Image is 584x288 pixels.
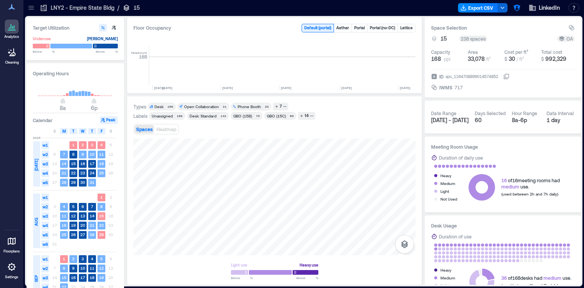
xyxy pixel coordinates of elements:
div: spc_1164708899014574852 [445,73,499,80]
span: 2025 [33,135,41,140]
text: [DATE] [222,86,233,90]
text: 18 [62,223,66,228]
span: (used between 2h and 7h daily) [501,192,558,196]
div: 70 [254,114,261,118]
text: 8 [100,204,103,209]
div: of 168 desks had use. [501,275,572,281]
text: 25 [99,171,104,175]
div: Open Collaboration [184,104,219,109]
text: 19 [99,275,104,280]
button: Lattice [398,24,415,32]
text: 29 [99,232,104,237]
span: IWMS [439,84,453,91]
div: Hour Range [512,110,537,116]
span: 36 [501,275,507,281]
span: w4 [41,222,49,229]
div: 168 [175,114,184,118]
span: / ft² [517,56,524,62]
span: Above % [296,276,318,280]
span: w3 [41,274,49,282]
span: 8a [60,105,66,111]
button: Default (portal) [302,24,334,32]
span: F [101,128,103,134]
text: 15 [71,161,76,166]
p: Analytics [4,34,19,39]
text: 5 [72,204,75,209]
button: Export CSV [458,3,498,12]
span: Above % [96,49,118,54]
text: 28 [62,180,66,185]
text: 15 [99,213,104,218]
text: 1 [72,142,75,147]
span: w2 [41,151,49,158]
text: 3 [91,142,93,147]
a: Floorplans [1,232,22,256]
span: $ [541,56,544,62]
span: M [62,128,66,134]
text: 29 [71,180,76,185]
span: SEP [33,275,39,282]
text: 21 [62,171,66,175]
span: T [91,128,93,134]
h3: Space Selection [431,24,568,32]
span: (used between 2h and 7h daily) [501,283,558,288]
div: Duration of daily use [439,154,483,162]
div: Light [440,187,449,195]
button: Heatmap [155,125,178,133]
div: [PERSON_NAME] [87,35,118,43]
text: 17 [90,161,94,166]
text: 18 [90,275,94,280]
text: 7 [91,204,93,209]
span: 168 [431,55,441,63]
text: 2 [82,142,84,147]
button: 7 [273,103,288,110]
div: Area [468,49,478,55]
h3: Target Utilization [33,24,118,32]
text: 2 [72,256,75,261]
div: Unassigned [152,113,173,119]
span: w1 [41,255,49,263]
text: 3 [82,256,84,261]
div: of 16 meeting rooms had use. [501,177,560,190]
div: Data Interval [547,110,574,116]
span: 16 [501,178,507,183]
div: 238 spaces [459,36,487,42]
h3: Calendar [33,116,53,124]
div: 69 [288,114,295,118]
text: 1 [100,195,103,199]
text: 22 [71,171,76,175]
div: Labels [133,113,147,119]
p: 15 [133,4,140,12]
text: 20 [80,223,85,228]
text: 26 [71,232,76,237]
div: Heavy use [300,261,318,269]
button: Spaces [135,125,154,133]
span: 992,329 [545,55,566,62]
text: 7 [63,152,65,156]
span: W [81,128,85,134]
text: 27 [80,232,85,237]
button: 14 [298,112,315,120]
button: Peak [100,116,118,124]
text: 24 [90,171,94,175]
div: Date Range [431,110,456,116]
h3: Desk Usage [431,222,575,229]
div: Types [133,103,146,110]
text: 28 [90,232,94,237]
h3: Operating Hours [33,69,118,77]
text: 4 [63,204,65,209]
a: Settings [2,258,21,282]
span: Below % [33,49,55,54]
span: [DATE] - [DATE] [431,117,469,123]
text: [DATE] [341,86,352,90]
button: 717 [454,84,509,91]
span: w6 [41,240,49,248]
span: S [53,128,56,134]
div: 8a - 6p [512,116,540,124]
p: / [117,4,119,12]
text: 13 [80,213,85,218]
span: w5 [41,179,49,187]
text: 18 [99,161,104,166]
div: Heavy [440,266,451,274]
p: LNY2 - Empire State Bldg [51,4,114,12]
